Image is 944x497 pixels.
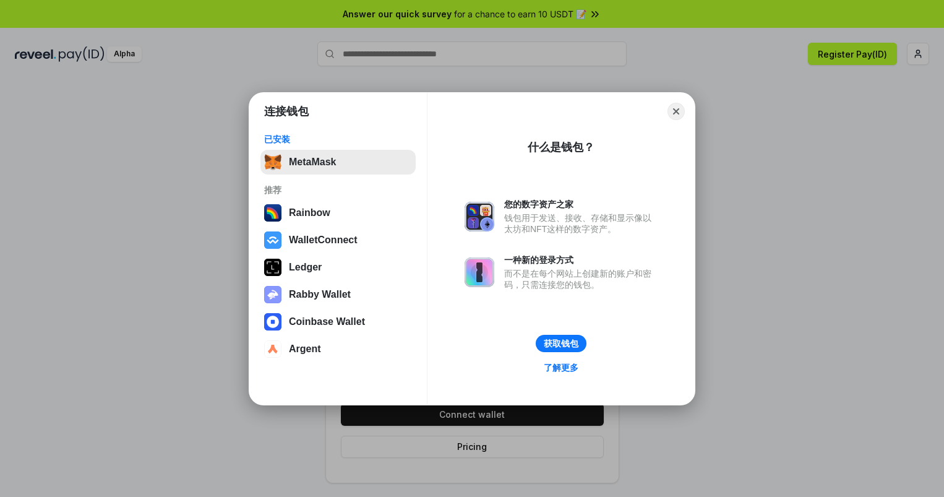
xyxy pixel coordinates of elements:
img: svg+xml,%3Csvg%20width%3D%2228%22%20height%3D%2228%22%20viewBox%3D%220%200%2028%2028%22%20fill%3D... [264,340,281,358]
button: WalletConnect [260,228,416,253]
div: 一种新的登录方式 [504,254,658,266]
div: Ledger [289,262,322,273]
div: 已安装 [264,134,412,145]
div: WalletConnect [289,235,358,246]
div: Rabby Wallet [289,289,351,300]
div: 获取钱包 [544,338,578,349]
button: Coinbase Wallet [260,309,416,334]
button: Ledger [260,255,416,280]
div: 而不是在每个网站上创建新的账户和密码，只需连接您的钱包。 [504,268,658,290]
img: svg+xml,%3Csvg%20xmlns%3D%22http%3A%2F%2Fwww.w3.org%2F2000%2Fsvg%22%20fill%3D%22none%22%20viewBox... [465,202,494,231]
div: Coinbase Wallet [289,316,365,327]
button: Rainbow [260,201,416,225]
img: svg+xml,%3Csvg%20width%3D%2228%22%20height%3D%2228%22%20viewBox%3D%220%200%2028%2028%22%20fill%3D... [264,313,281,331]
div: Argent [289,344,321,355]
img: svg+xml,%3Csvg%20width%3D%2228%22%20height%3D%2228%22%20viewBox%3D%220%200%2028%2028%22%20fill%3D... [264,231,281,249]
div: 推荐 [264,184,412,196]
img: svg+xml,%3Csvg%20fill%3D%22none%22%20height%3D%2233%22%20viewBox%3D%220%200%2035%2033%22%20width%... [264,153,281,171]
img: svg+xml,%3Csvg%20xmlns%3D%22http%3A%2F%2Fwww.w3.org%2F2000%2Fsvg%22%20width%3D%2228%22%20height%3... [264,259,281,276]
button: Argent [260,337,416,361]
img: svg+xml,%3Csvg%20xmlns%3D%22http%3A%2F%2Fwww.w3.org%2F2000%2Fsvg%22%20fill%3D%22none%22%20viewBox... [264,286,281,303]
h1: 连接钱包 [264,104,309,119]
button: 获取钱包 [536,335,586,352]
div: MetaMask [289,157,336,168]
button: MetaMask [260,150,416,175]
div: Rainbow [289,207,330,218]
div: 钱包用于发送、接收、存储和显示像以太坊和NFT这样的数字资产。 [504,212,658,235]
button: Rabby Wallet [260,282,416,307]
img: svg+xml,%3Csvg%20xmlns%3D%22http%3A%2F%2Fwww.w3.org%2F2000%2Fsvg%22%20fill%3D%22none%22%20viewBox... [465,257,494,287]
img: svg+xml,%3Csvg%20width%3D%22120%22%20height%3D%22120%22%20viewBox%3D%220%200%20120%20120%22%20fil... [264,204,281,222]
button: Close [667,103,685,120]
a: 了解更多 [536,360,586,376]
div: 了解更多 [544,362,578,373]
div: 您的数字资产之家 [504,199,658,210]
div: 什么是钱包？ [528,140,594,155]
